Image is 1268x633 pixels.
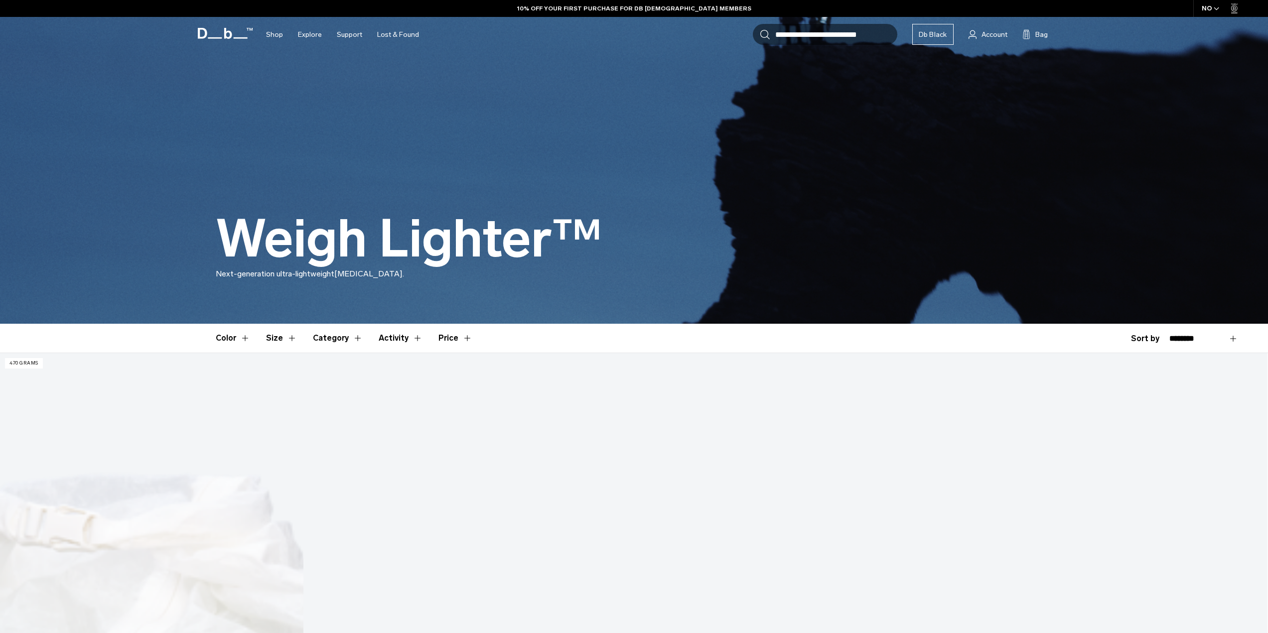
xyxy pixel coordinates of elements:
[969,28,1007,40] a: Account
[438,324,472,353] button: Toggle Price
[1035,29,1048,40] span: Bag
[912,24,954,45] a: Db Black
[334,269,404,278] span: [MEDICAL_DATA].
[216,210,602,268] h1: Weigh Lighter™
[298,17,322,52] a: Explore
[379,324,423,353] button: Toggle Filter
[313,324,363,353] button: Toggle Filter
[1022,28,1048,40] button: Bag
[517,4,751,13] a: 10% OFF YOUR FIRST PURCHASE FOR DB [DEMOGRAPHIC_DATA] MEMBERS
[266,324,297,353] button: Toggle Filter
[377,17,419,52] a: Lost & Found
[982,29,1007,40] span: Account
[266,17,283,52] a: Shop
[259,17,426,52] nav: Main Navigation
[337,17,362,52] a: Support
[216,269,334,278] span: Next-generation ultra-lightweight
[5,358,43,369] p: 470 grams
[216,324,250,353] button: Toggle Filter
